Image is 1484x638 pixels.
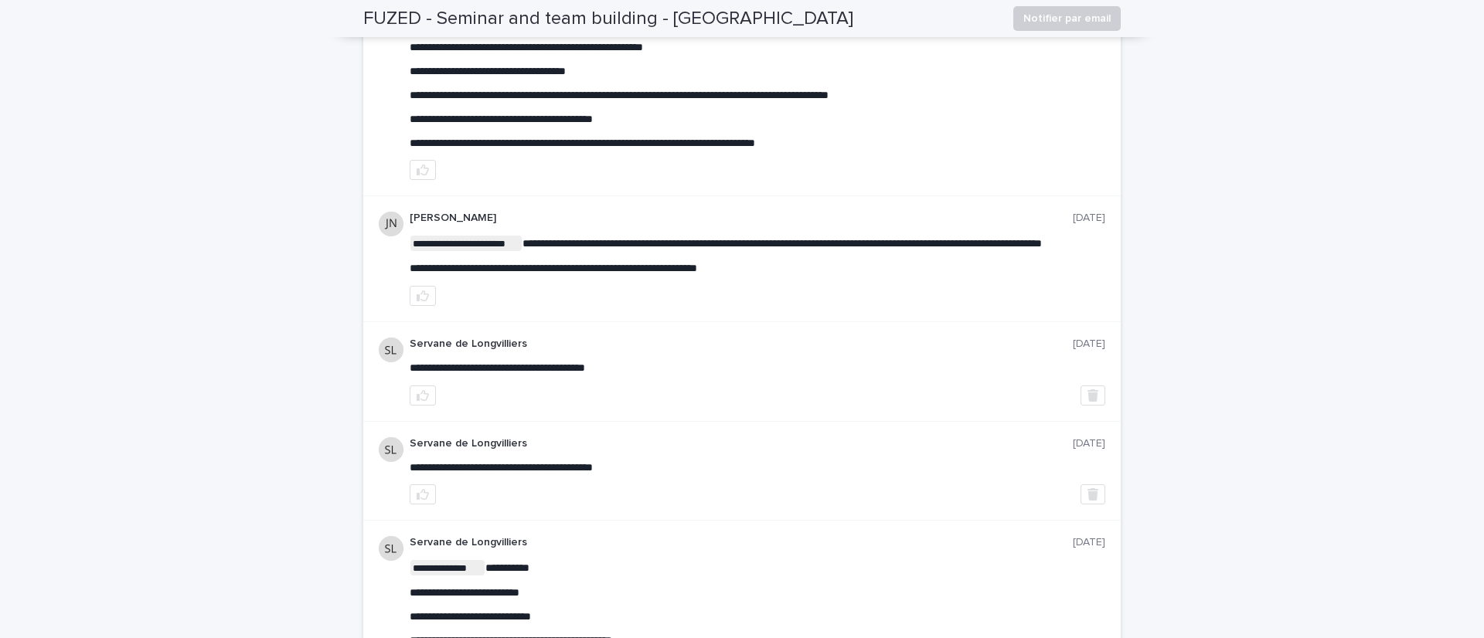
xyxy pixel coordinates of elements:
[1013,6,1121,31] button: Notifier par email
[410,385,436,406] button: like this post
[410,484,436,504] button: like this post
[410,212,1073,225] p: [PERSON_NAME]
[1081,484,1105,504] button: Delete post
[1081,385,1105,406] button: Delete post
[1073,338,1105,351] p: [DATE]
[1023,11,1111,26] span: Notifier par email
[410,160,436,180] button: like this post
[410,286,436,306] button: like this post
[1073,536,1105,549] p: [DATE]
[410,338,1073,351] p: Servane de Longvilliers
[1073,437,1105,450] p: [DATE]
[410,437,1073,450] p: Servane de Longvilliers
[410,536,1073,549] p: Servane de Longvilliers
[1073,212,1105,225] p: [DATE]
[363,8,853,30] h2: FUZED - Seminar and team building - [GEOGRAPHIC_DATA]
